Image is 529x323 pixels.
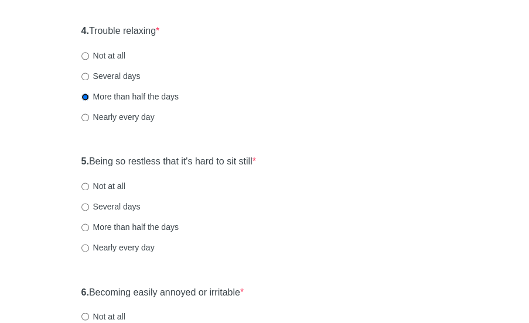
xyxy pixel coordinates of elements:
[81,242,155,253] label: Nearly every day
[81,50,125,61] label: Not at all
[81,25,160,38] label: Trouble relaxing
[81,93,89,101] input: More than half the days
[81,73,89,80] input: Several days
[81,221,179,233] label: More than half the days
[81,91,179,102] label: More than half the days
[81,70,141,82] label: Several days
[81,180,125,192] label: Not at all
[81,155,256,169] label: Being so restless that it's hard to sit still
[81,312,89,320] input: Not at all
[81,224,89,231] input: More than half the days
[81,52,89,60] input: Not at all
[81,310,125,322] label: Not at all
[81,114,89,121] input: Nearly every day
[81,287,89,297] strong: 6.
[81,244,89,252] input: Nearly every day
[81,203,89,211] input: Several days
[81,286,244,299] label: Becoming easily annoyed or irritable
[81,201,141,212] label: Several days
[81,111,155,123] label: Nearly every day
[81,156,89,166] strong: 5.
[81,183,89,190] input: Not at all
[81,26,89,36] strong: 4.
